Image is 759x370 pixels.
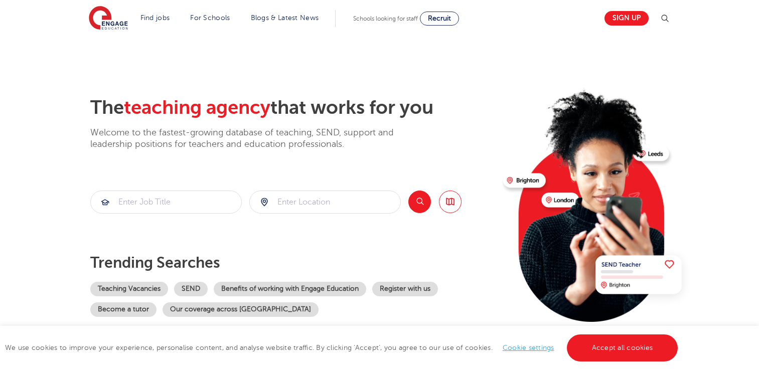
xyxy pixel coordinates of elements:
[163,302,319,317] a: Our coverage across [GEOGRAPHIC_DATA]
[90,191,242,214] div: Submit
[214,282,366,296] a: Benefits of working with Engage Education
[420,12,459,26] a: Recruit
[124,97,270,118] span: teaching agency
[251,14,319,22] a: Blogs & Latest News
[89,6,128,31] img: Engage Education
[90,282,168,296] a: Teaching Vacancies
[174,282,208,296] a: SEND
[90,96,495,119] h2: The that works for you
[250,191,400,213] input: Submit
[503,344,554,351] a: Cookie settings
[190,14,230,22] a: For Schools
[91,191,241,213] input: Submit
[249,191,401,214] div: Submit
[372,282,438,296] a: Register with us
[90,127,421,150] p: Welcome to the fastest-growing database of teaching, SEND, support and leadership positions for t...
[5,344,680,351] span: We use cookies to improve your experience, personalise content, and analyse website traffic. By c...
[140,14,170,22] a: Find jobs
[90,302,157,317] a: Become a tutor
[604,11,649,26] a: Sign up
[567,334,678,361] a: Accept all cookies
[353,15,418,22] span: Schools looking for staff
[428,15,451,22] span: Recruit
[90,254,495,272] p: Trending searches
[408,191,431,213] button: Search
